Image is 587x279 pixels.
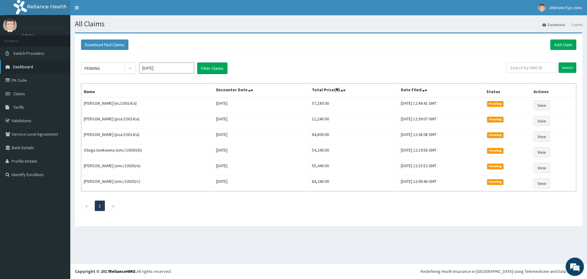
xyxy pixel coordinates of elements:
a: Online [21,33,36,38]
td: 54,240.00 [309,145,398,160]
td: [DATE] [213,97,309,113]
span: Pending [487,164,504,169]
th: Actions [531,84,576,98]
li: Claims [566,22,582,27]
span: Dashboard [13,64,33,70]
th: Total Price(₦) [309,84,398,98]
span: Tariffs [13,104,24,110]
div: Redefining Heath Insurance in [GEOGRAPHIC_DATA] using Telemedicine and Data Science! [421,268,582,274]
th: Date Filed [398,84,484,98]
span: Pending [487,117,504,122]
button: Filter Claims [197,62,227,74]
input: Search by HMO ID [506,62,556,73]
td: [PERSON_NAME] (psa/10014/a) [81,113,214,129]
td: [DATE] 12:39:07 GMT [398,113,484,129]
td: 84,240.00 [309,176,398,191]
th: Encounter Date [213,84,309,98]
span: Ultimate Eye clinic [549,5,582,10]
img: User Image [538,4,546,12]
td: [DATE] 12:44:41 GMT [398,97,484,113]
strong: Copyright © 2017 . [75,269,137,274]
td: [PERSON_NAME] (iic/10014/a) [81,97,214,113]
a: Dashboard [542,22,565,27]
td: [PERSON_NAME] (smc/10030/c) [81,176,214,191]
td: [DATE] [213,176,309,191]
a: View [533,100,550,111]
td: [DATE] 12:06:46 GMT [398,176,484,191]
td: [PERSON_NAME] (smc/10030/e) [81,160,214,176]
td: [DATE] [213,113,309,129]
td: [DATE] [213,129,309,145]
a: Previous page [85,203,88,209]
span: Pending [487,132,504,138]
td: 57,180.00 [309,97,398,113]
th: Name [81,84,214,98]
td: 64,800.00 [309,129,398,145]
td: [DATE] 12:19:58 GMT [398,145,484,160]
a: RelianceHMO [109,269,135,274]
a: View [533,147,550,157]
span: Pending [487,179,504,185]
span: Claims [13,91,25,96]
div: PENDING [84,65,100,71]
a: View [533,131,550,142]
a: View [533,178,550,189]
input: Search [559,62,576,73]
button: Download Paid Claims [81,40,128,50]
span: Switch Providers [13,51,44,56]
td: [DATE] 12:38:08 GMT [398,129,484,145]
td: 12,240.00 [309,113,398,129]
img: User Image [3,18,17,32]
footer: All rights reserved. [70,263,587,279]
a: View [533,116,550,126]
span: Pending [487,148,504,153]
h1: All Claims [75,20,582,28]
td: 55,440.00 [309,160,398,176]
a: View [533,163,550,173]
td: Otega Isiekwena (smc/10030/b) [81,145,214,160]
a: Add Claim [550,40,576,50]
td: [DATE] [213,145,309,160]
a: Page 1 is your current page [99,203,101,209]
th: Status [484,84,531,98]
td: [PERSON_NAME] (psa/10014/a) [81,129,214,145]
td: [DATE] 12:15:52 GMT [398,160,484,176]
a: Next page [112,203,115,209]
input: Select Month and Year [139,62,194,74]
p: Ultimate Eye clinic [21,25,66,30]
span: Pending [487,101,504,107]
td: [DATE] [213,160,309,176]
